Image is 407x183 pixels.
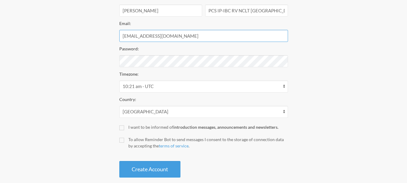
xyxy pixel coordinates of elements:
label: Country: [119,97,136,102]
a: terms of service [159,143,189,148]
button: Create Account [119,161,180,178]
label: Email: [119,21,131,26]
input: To allow Reminder Bot to send messages I consent to the storage of connection data by accepting t... [119,138,124,143]
label: Password: [119,46,139,51]
div: I want to be informed of [128,124,288,130]
label: Timezone: [119,71,139,77]
input: I want to be informed ofintroduction messages, announcements and newsletters. [119,125,124,130]
strong: introduction messages, announcements and newsletters. [173,125,278,130]
div: To allow Reminder Bot to send messages I consent to the storage of connection data by accepting t... [128,136,288,149]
